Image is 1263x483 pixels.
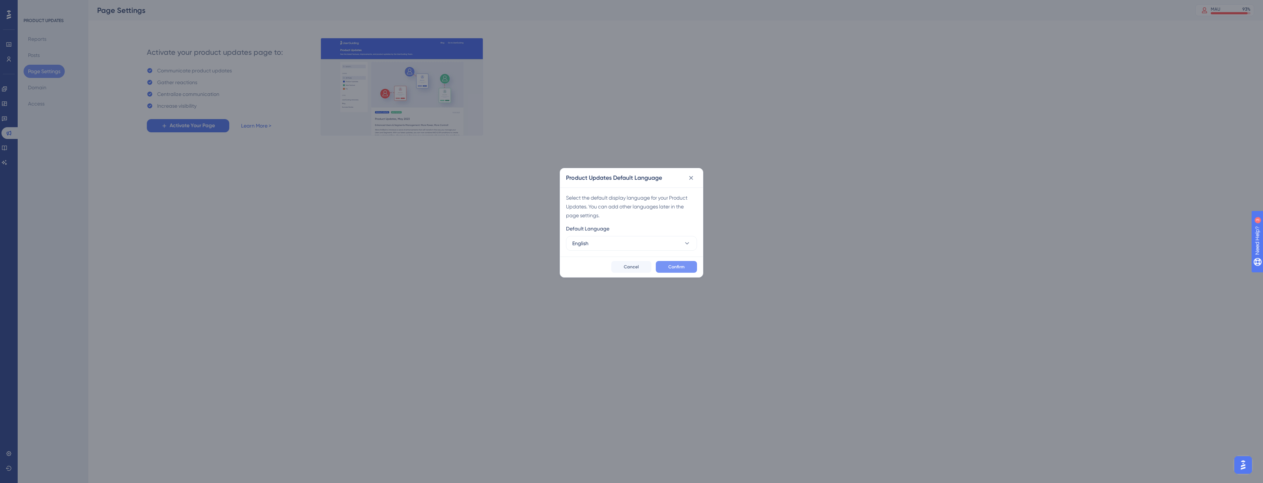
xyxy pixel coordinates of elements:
[17,2,46,11] span: Need Help?
[624,264,639,270] span: Cancel
[566,173,662,182] h2: Product Updates Default Language
[572,239,588,248] span: English
[566,224,609,233] span: Default Language
[51,4,53,10] div: 3
[1232,454,1254,476] iframe: UserGuiding AI Assistant Launcher
[668,264,684,270] span: Confirm
[566,193,697,220] div: Select the default display language for your Product Updates. You can add other languages later i...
